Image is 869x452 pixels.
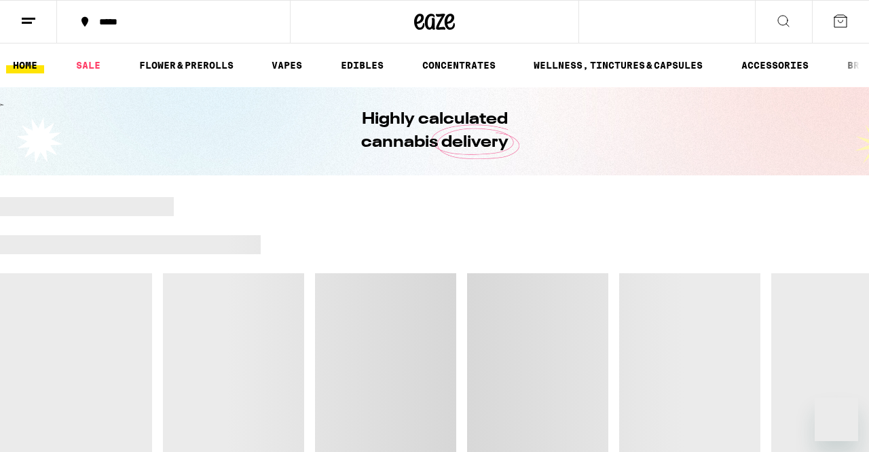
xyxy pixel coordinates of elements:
[6,57,44,73] a: HOME
[334,57,390,73] a: EDIBLES
[415,57,502,73] a: CONCENTRATES
[527,57,709,73] a: WELLNESS, TINCTURES & CAPSULES
[132,57,240,73] a: FLOWER & PREROLLS
[735,57,815,73] a: ACCESSORIES
[322,108,547,154] h1: Highly calculated cannabis delivery
[815,398,858,441] iframe: Button to launch messaging window
[265,57,309,73] a: VAPES
[69,57,107,73] a: SALE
